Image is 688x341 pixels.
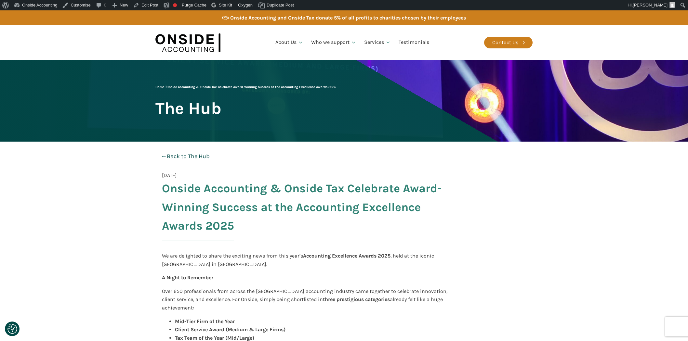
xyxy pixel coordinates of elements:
b: ← [161,153,167,160]
span: [DATE] [162,171,177,180]
button: Consent Preferences [7,324,17,334]
strong: Mid-Tier Firm of the Year [175,318,235,324]
a: Contact Us [484,37,533,48]
a: Who we support [307,32,360,54]
img: Revisit consent button [7,324,17,334]
span: Site Kit [219,3,232,7]
strong: Client Service Award (Medium & Large Firms) [175,326,285,333]
p: We are delighted to share the exciting news from this year’s , held at the iconic [GEOGRAPHIC_DAT... [162,252,451,268]
a: ←Back to The Hub [155,148,215,165]
span: | [155,85,336,89]
a: Services [360,32,395,54]
div: Focus keyphrase not set [173,3,177,7]
span: Onside Accounting & Onside Tax Celebrate Award-Winning Success at the Accounting Excellence Award... [162,179,451,235]
div: Onside Accounting and Onside Tax donate 5% of all profits to charities chosen by their employees [230,14,466,22]
span: Onside Accounting & Onside Tax Celebrate Award-Winning Success at the Accounting Excellence Award... [166,85,336,89]
h1: The Hub [155,99,221,117]
a: Home [155,85,164,89]
span: [PERSON_NAME] [633,3,668,7]
div: Contact Us [492,38,518,47]
strong: Tax Team of the Year (Mid/Large) [175,335,254,341]
a: Testimonials [395,32,433,54]
p: Over 650 professionals from across the [GEOGRAPHIC_DATA] accounting industry came together to cel... [162,287,451,312]
img: Onside Accounting [155,30,220,55]
strong: Accounting Excellence Awards 2025 [303,253,390,259]
a: About Us [271,32,307,54]
strong: three prestigious categories [323,296,390,302]
strong: A Night to Remember [162,274,213,281]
